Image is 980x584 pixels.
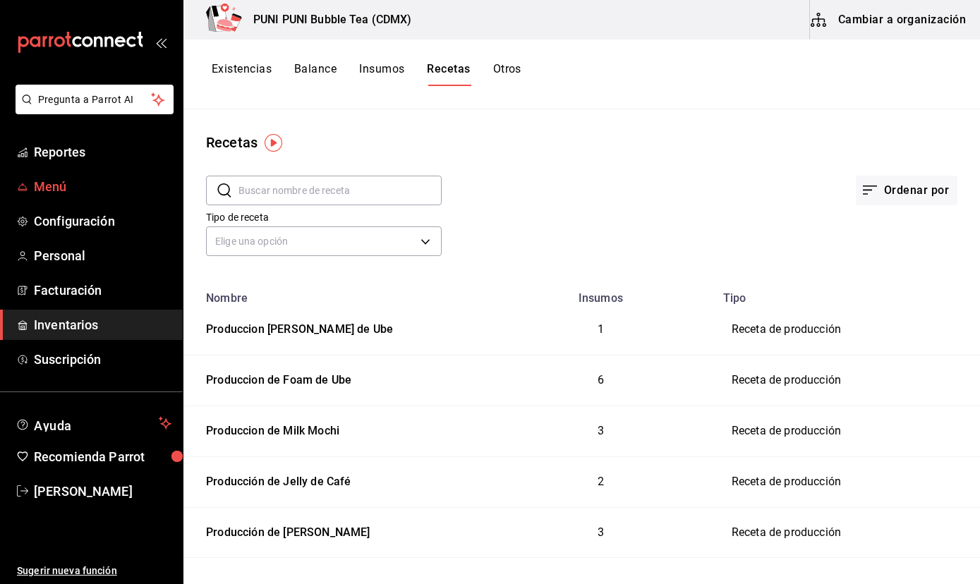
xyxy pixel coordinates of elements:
[200,519,370,541] div: Producción de [PERSON_NAME]
[598,525,604,539] span: 3
[487,283,715,305] th: Insumos
[212,62,272,86] button: Existencias
[38,92,152,107] span: Pregunta a Parrot AI
[10,102,174,117] a: Pregunta a Parrot AI
[238,176,442,205] input: Buscar nombre de receta
[34,350,171,369] span: Suscripción
[242,11,412,28] h3: PUNI PUNI Bubble Tea (CDMX)
[715,456,980,507] td: Receta de producción
[598,322,604,336] span: 1
[856,176,957,205] button: Ordenar por
[183,283,487,305] th: Nombre
[155,37,167,48] button: open_drawer_menu
[34,482,171,501] span: [PERSON_NAME]
[212,62,521,86] div: navigation tabs
[715,406,980,456] td: Receta de producción
[34,315,171,334] span: Inventarios
[265,134,282,152] img: Tooltip marker
[206,226,442,256] div: Elige una opción
[206,132,258,153] div: Recetas
[34,246,171,265] span: Personal
[715,305,980,355] td: Receta de producción
[294,62,337,86] button: Balance
[34,415,153,432] span: Ayuda
[200,418,339,439] div: Produccion de Milk Mochi
[16,85,174,114] button: Pregunta a Parrot AI
[493,62,521,86] button: Otros
[598,373,604,387] span: 6
[34,177,171,196] span: Menú
[427,62,470,86] button: Recetas
[715,507,980,558] td: Receta de producción
[200,468,351,490] div: Producción de Jelly de Café
[715,355,980,406] td: Receta de producción
[34,447,171,466] span: Recomienda Parrot
[359,62,404,86] button: Insumos
[715,283,980,305] th: Tipo
[206,212,442,222] label: Tipo de receta
[17,564,171,578] span: Sugerir nueva función
[598,424,604,437] span: 3
[34,281,171,300] span: Facturación
[34,142,171,162] span: Reportes
[200,316,393,338] div: Produccion [PERSON_NAME] de Ube
[200,367,351,389] div: Produccion de Foam de Ube
[34,212,171,231] span: Configuración
[598,475,604,488] span: 2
